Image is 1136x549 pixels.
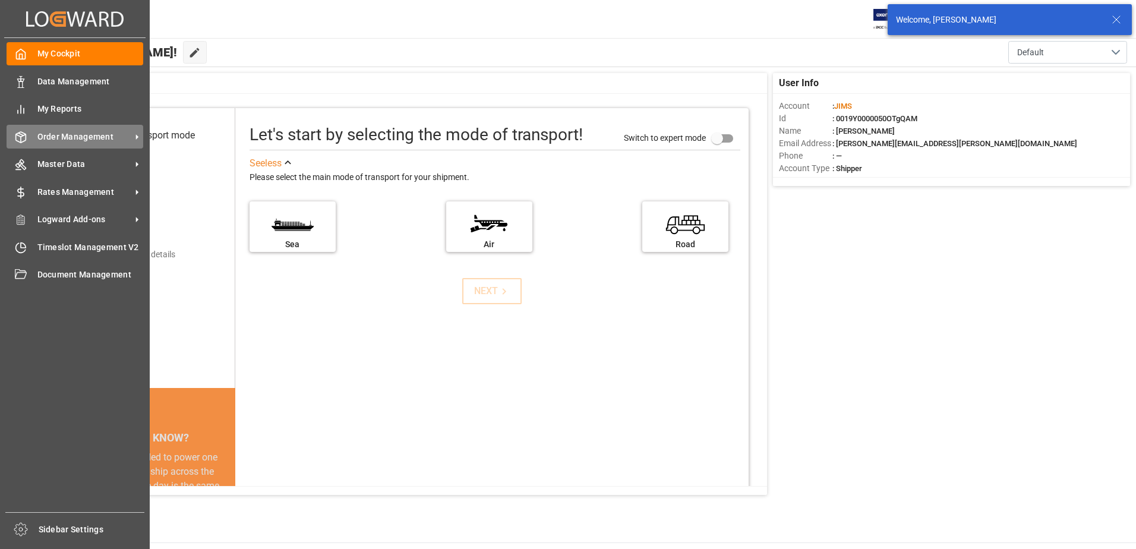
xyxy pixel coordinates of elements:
[779,112,832,125] span: Id
[101,248,175,261] div: Add shipping details
[250,122,583,147] div: Let's start by selecting the mode of transport!
[834,102,852,111] span: JIMS
[779,150,832,162] span: Phone
[779,125,832,137] span: Name
[462,278,522,304] button: NEXT
[7,70,143,93] a: Data Management
[37,269,144,281] span: Document Management
[452,238,526,251] div: Air
[37,186,131,198] span: Rates Management
[37,131,131,143] span: Order Management
[7,235,143,258] a: Timeslot Management V2
[832,114,917,123] span: : 0019Y0000050OTgQAM
[779,76,819,90] span: User Info
[255,238,330,251] div: Sea
[1008,41,1127,64] button: open menu
[779,100,832,112] span: Account
[7,42,143,65] a: My Cockpit
[873,9,914,30] img: Exertis%20JAM%20-%20Email%20Logo.jpg_1722504956.jpg
[624,132,706,142] span: Switch to expert mode
[474,284,510,298] div: NEXT
[37,241,144,254] span: Timeslot Management V2
[648,238,722,251] div: Road
[832,139,1077,148] span: : [PERSON_NAME][EMAIL_ADDRESS][PERSON_NAME][DOMAIN_NAME]
[250,171,740,185] div: Please select the main mode of transport for your shipment.
[37,48,144,60] span: My Cockpit
[779,137,832,150] span: Email Address
[832,102,852,111] span: :
[896,14,1100,26] div: Welcome, [PERSON_NAME]
[37,75,144,88] span: Data Management
[37,213,131,226] span: Logward Add-ons
[49,41,177,64] span: Hello [PERSON_NAME]!
[37,158,131,171] span: Master Data
[7,263,143,286] a: Document Management
[832,127,895,135] span: : [PERSON_NAME]
[779,162,832,175] span: Account Type
[832,152,842,160] span: : —
[1017,46,1044,59] span: Default
[39,523,145,536] span: Sidebar Settings
[37,103,144,115] span: My Reports
[832,164,862,173] span: : Shipper
[250,156,282,171] div: See less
